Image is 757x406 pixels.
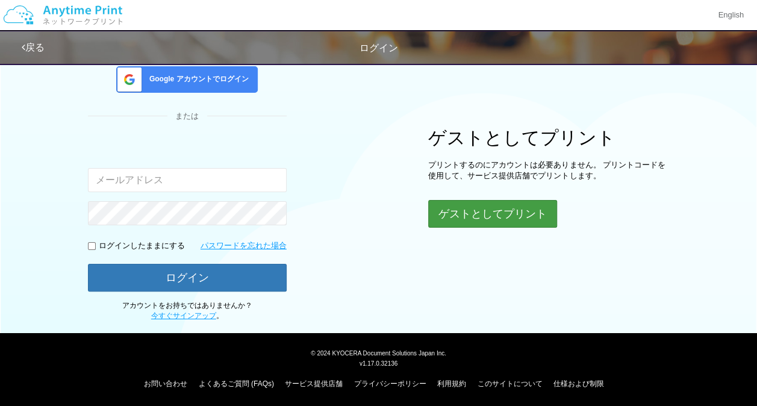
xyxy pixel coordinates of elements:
[199,379,274,388] a: よくあるご質問 (FAQs)
[151,311,216,320] a: 今すぐサインアップ
[553,379,604,388] a: 仕様および制限
[477,379,542,388] a: このサイトについて
[201,240,287,252] a: パスワードを忘れた場合
[88,264,287,292] button: ログイン
[285,379,343,388] a: サービス提供店舗
[428,128,669,148] h1: ゲストとしてプリント
[428,200,557,228] button: ゲストとしてプリント
[354,379,426,388] a: プライバシーポリシー
[151,311,223,320] span: 。
[88,168,287,192] input: メールアドレス
[88,301,287,321] p: アカウントをお持ちではありませんか？
[428,160,669,182] p: プリントするのにアカウントは必要ありません。 プリントコードを使用して、サービス提供店舗でプリントします。
[145,74,249,84] span: Google アカウントでログイン
[437,379,466,388] a: 利用規約
[311,349,446,357] span: © 2024 KYOCERA Document Solutions Japan Inc.
[22,42,45,52] a: 戻る
[88,111,287,122] div: または
[99,240,185,252] p: ログインしたままにする
[360,360,397,367] span: v1.17.0.32136
[144,379,187,388] a: お問い合わせ
[360,43,398,53] span: ログイン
